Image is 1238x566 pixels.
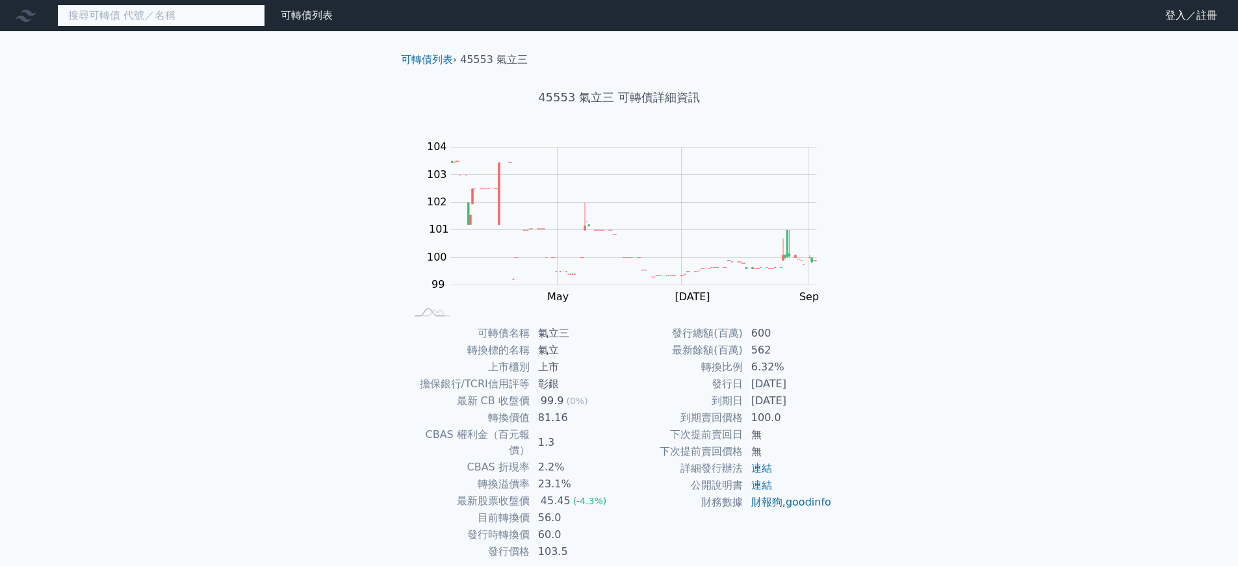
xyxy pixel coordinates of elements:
[619,409,743,426] td: 到期賣回價格
[619,477,743,494] td: 公開說明書
[530,509,619,526] td: 56.0
[530,342,619,359] td: 氣立
[619,376,743,392] td: 發行日
[786,496,831,508] a: goodinfo
[743,409,832,426] td: 100.0
[538,393,567,409] div: 99.9
[432,278,445,290] tspan: 99
[619,392,743,409] td: 到期日
[530,526,619,543] td: 60.0
[406,409,530,426] td: 轉換價值
[427,251,447,263] tspan: 100
[1155,5,1228,26] a: 登入／註冊
[530,325,619,342] td: 氣立三
[391,88,848,107] h1: 45553 氣立三 可轉債詳細資訊
[406,359,530,376] td: 上市櫃別
[547,290,569,303] tspan: May
[530,376,619,392] td: 彰銀
[619,460,743,477] td: 詳細發行辦法
[619,342,743,359] td: 最新餘額(百萬)
[427,140,447,153] tspan: 104
[530,409,619,426] td: 81.16
[619,443,743,460] td: 下次提前賣回價格
[743,376,832,392] td: [DATE]
[406,392,530,409] td: 最新 CB 收盤價
[530,459,619,476] td: 2.2%
[460,52,528,68] li: 45553 氣立三
[406,459,530,476] td: CBAS 折現率
[406,509,530,526] td: 目前轉換價
[799,290,819,303] tspan: Sep
[427,168,447,181] tspan: 103
[406,543,530,560] td: 發行價格
[530,426,619,459] td: 1.3
[530,476,619,493] td: 23.1%
[406,493,530,509] td: 最新股票收盤價
[530,543,619,560] td: 103.5
[743,325,832,342] td: 600
[743,392,832,409] td: [DATE]
[530,359,619,376] td: 上市
[429,223,449,235] tspan: 101
[619,359,743,376] td: 轉換比例
[743,359,832,376] td: 6.32%
[406,476,530,493] td: 轉換溢價率
[427,196,447,208] tspan: 102
[751,496,782,508] a: 財報狗
[451,161,816,279] g: Series
[406,376,530,392] td: 擔保銀行/TCRI信用評等
[743,443,832,460] td: 無
[751,479,772,491] a: 連結
[401,52,457,68] li: ›
[538,493,573,509] div: 45.45
[619,325,743,342] td: 發行總額(百萬)
[281,9,333,21] a: 可轉債列表
[573,496,607,506] span: (-4.3%)
[57,5,265,27] input: 搜尋可轉債 代號／名稱
[566,396,587,406] span: (0%)
[743,342,832,359] td: 562
[406,342,530,359] td: 轉換標的名稱
[401,53,453,66] a: 可轉債列表
[406,325,530,342] td: 可轉債名稱
[743,494,832,511] td: ,
[406,426,530,459] td: CBAS 權利金（百元報價）
[675,290,710,303] tspan: [DATE]
[619,494,743,511] td: 財務數據
[743,426,832,443] td: 無
[619,426,743,443] td: 下次提前賣回日
[420,140,836,303] g: Chart
[406,526,530,543] td: 發行時轉換價
[751,462,772,474] a: 連結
